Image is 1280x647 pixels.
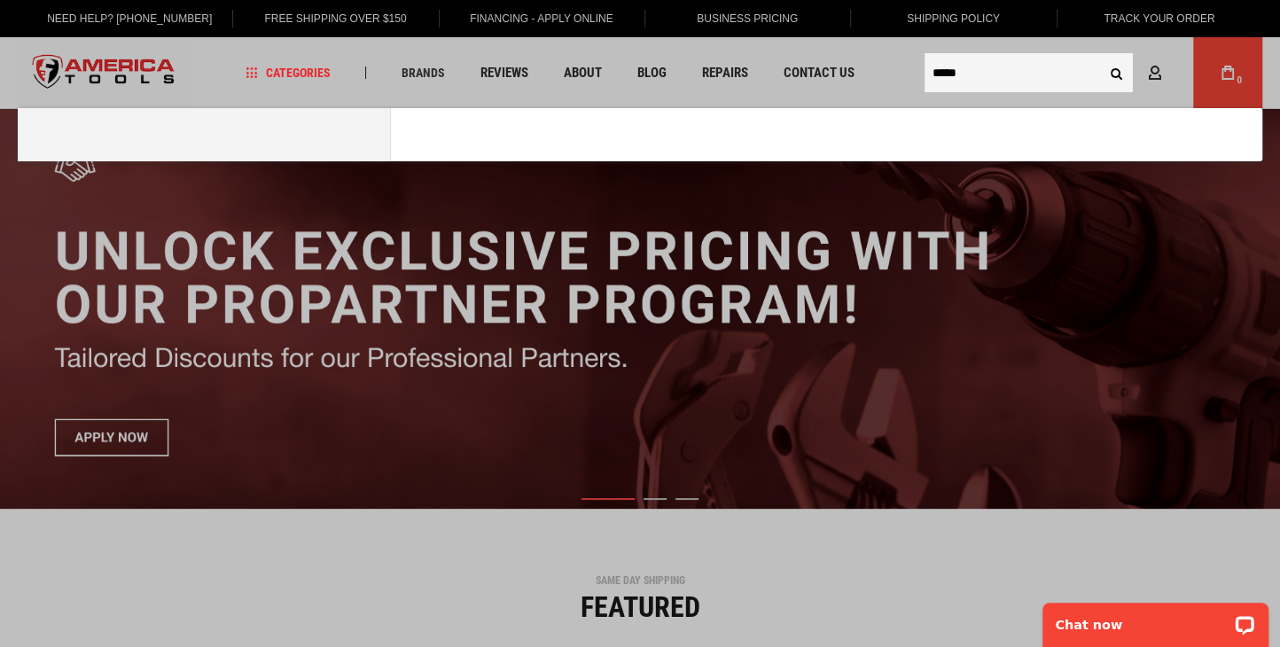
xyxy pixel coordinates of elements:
[394,61,453,85] a: Brands
[238,61,339,85] a: Categories
[1099,56,1133,90] button: Search
[1031,591,1280,647] iframe: LiveChat chat widget
[402,66,445,79] span: Brands
[246,66,331,79] span: Categories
